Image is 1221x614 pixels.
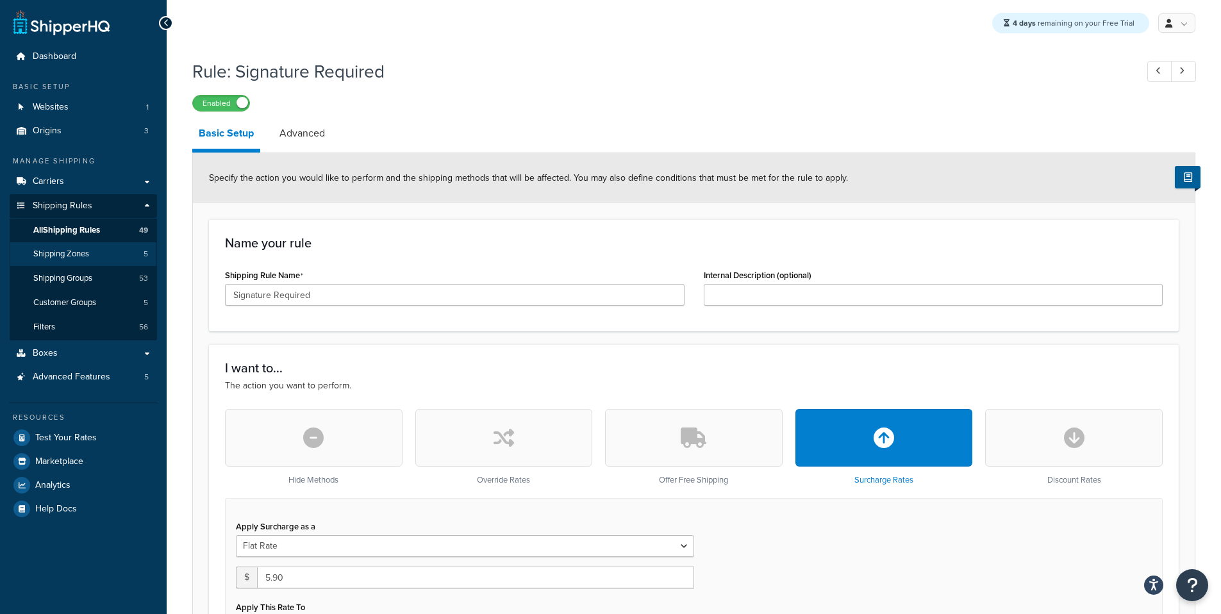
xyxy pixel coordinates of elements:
[10,497,157,520] a: Help Docs
[139,273,148,284] span: 53
[33,322,55,333] span: Filters
[605,409,783,485] div: Offer Free Shipping
[139,322,148,333] span: 56
[10,170,157,194] a: Carriers
[985,409,1163,485] div: Discount Rates
[10,426,157,449] a: Test Your Rates
[144,372,149,383] span: 5
[10,45,157,69] a: Dashboard
[10,219,157,242] a: AllShipping Rules49
[33,372,110,383] span: Advanced Features
[33,126,62,137] span: Origins
[192,118,260,153] a: Basic Setup
[236,602,305,612] label: Apply This Rate To
[225,270,303,281] label: Shipping Rule Name
[225,361,1163,375] h3: I want to...
[236,522,315,531] label: Apply Surcharge as a
[10,342,157,365] a: Boxes
[144,126,149,137] span: 3
[33,348,58,359] span: Boxes
[10,242,157,266] li: Shipping Zones
[33,176,64,187] span: Carriers
[144,249,148,260] span: 5
[10,267,157,290] li: Shipping Groups
[10,365,157,389] a: Advanced Features5
[236,567,257,588] span: $
[1175,166,1200,188] button: Show Help Docs
[33,51,76,62] span: Dashboard
[415,409,593,485] div: Override Rates
[35,433,97,444] span: Test Your Rates
[192,59,1124,84] h1: Rule: Signature Required
[10,450,157,473] a: Marketplace
[10,194,157,340] li: Shipping Rules
[33,102,69,113] span: Websites
[35,456,83,467] span: Marketplace
[35,480,71,491] span: Analytics
[10,291,157,315] a: Customer Groups5
[704,270,811,280] label: Internal Description (optional)
[795,409,973,485] div: Surcharge Rates
[1171,61,1196,82] a: Next Record
[10,95,157,119] a: Websites1
[209,171,848,185] span: Specify the action you would like to perform and the shipping methods that will be affected. You ...
[33,297,96,308] span: Customer Groups
[1147,61,1172,82] a: Previous Record
[1176,569,1208,601] button: Open Resource Center
[33,201,92,212] span: Shipping Rules
[10,119,157,143] li: Origins
[10,474,157,497] a: Analytics
[139,225,148,236] span: 49
[1013,17,1036,29] strong: 4 days
[10,119,157,143] a: Origins3
[273,118,331,149] a: Advanced
[10,81,157,92] div: Basic Setup
[10,291,157,315] li: Customer Groups
[35,504,77,515] span: Help Docs
[10,194,157,218] a: Shipping Rules
[33,249,89,260] span: Shipping Zones
[1013,17,1134,29] span: remaining on your Free Trial
[10,242,157,266] a: Shipping Zones5
[33,273,92,284] span: Shipping Groups
[10,267,157,290] a: Shipping Groups53
[10,315,157,339] a: Filters56
[146,102,149,113] span: 1
[225,409,403,485] div: Hide Methods
[225,236,1163,250] h3: Name your rule
[10,156,157,167] div: Manage Shipping
[33,225,100,236] span: All Shipping Rules
[10,95,157,119] li: Websites
[225,379,1163,393] p: The action you want to perform.
[10,315,157,339] li: Filters
[193,95,249,111] label: Enabled
[10,365,157,389] li: Advanced Features
[10,412,157,423] div: Resources
[144,297,148,308] span: 5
